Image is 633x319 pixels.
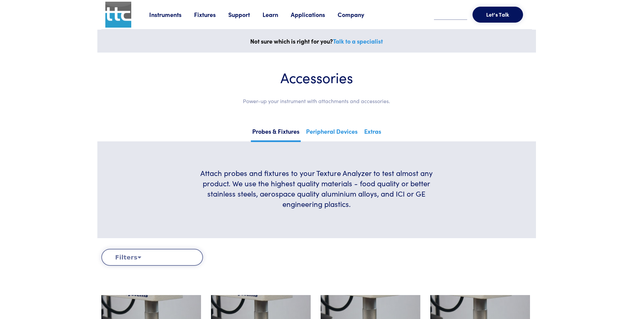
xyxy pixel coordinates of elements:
[149,10,194,19] a: Instruments
[105,2,131,28] img: ttc_logo_1x1_v1.0.png
[101,36,532,46] p: Not sure which is right for you?
[305,126,359,140] a: Peripheral Devices
[117,69,516,86] h1: Accessories
[363,126,382,140] a: Extras
[473,7,523,23] button: Let's Talk
[194,10,228,19] a: Fixtures
[228,10,263,19] a: Support
[117,97,516,105] p: Power-up your instrument with attachments and accessories.
[251,126,301,142] a: Probes & Fixtures
[263,10,291,19] a: Learn
[338,10,377,19] a: Company
[192,168,441,209] h6: Attach probes and fixtures to your Texture Analyzer to test almost any product. We use the highes...
[333,37,383,45] a: Talk to a specialist
[101,249,203,266] button: Filters
[291,10,338,19] a: Applications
